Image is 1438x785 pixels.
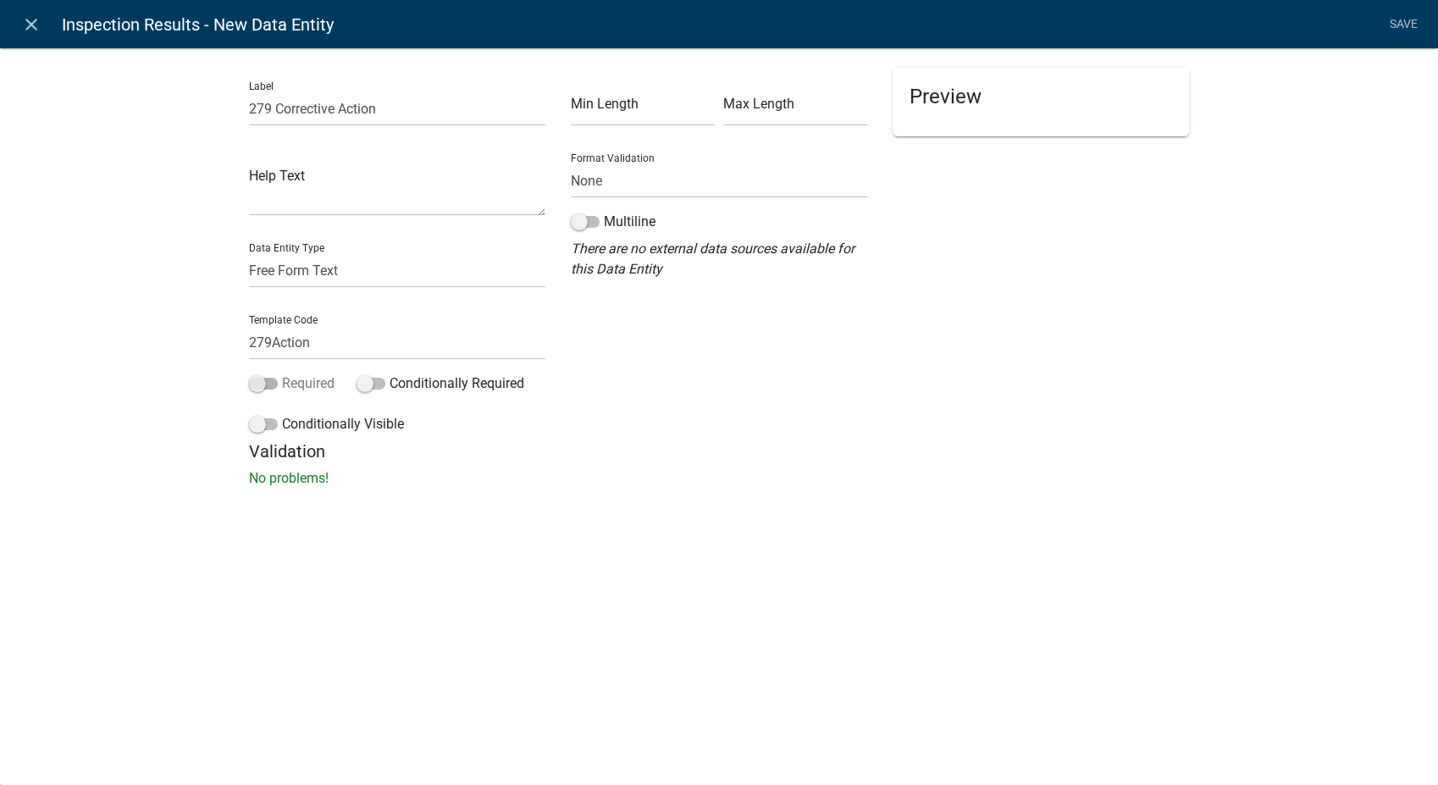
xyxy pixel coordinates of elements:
label: Multiline [571,212,655,232]
span: Inspection Results - New Data Entity [62,8,334,41]
label: Required [249,373,335,394]
h5: Preview [910,85,1172,109]
label: Conditionally Visible [249,414,404,434]
p: No problems! [249,468,1189,489]
i: There are no external data sources available for this Data Entity [571,240,855,277]
h5: Validation [249,441,1189,462]
label: Conditionally Required [357,373,524,394]
i: close [21,14,41,35]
